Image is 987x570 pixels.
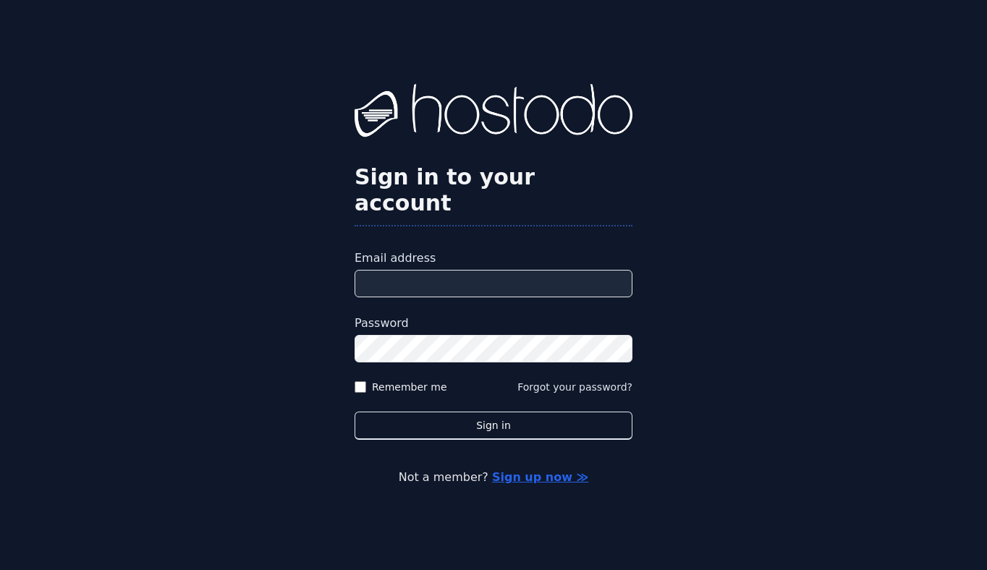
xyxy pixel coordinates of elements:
button: Forgot your password? [517,380,632,394]
p: Not a member? [69,469,918,486]
h2: Sign in to your account [355,164,632,216]
label: Remember me [372,380,447,394]
img: Hostodo [355,84,632,142]
label: Password [355,315,632,332]
button: Sign in [355,412,632,440]
a: Sign up now ≫ [492,470,588,484]
label: Email address [355,250,632,267]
